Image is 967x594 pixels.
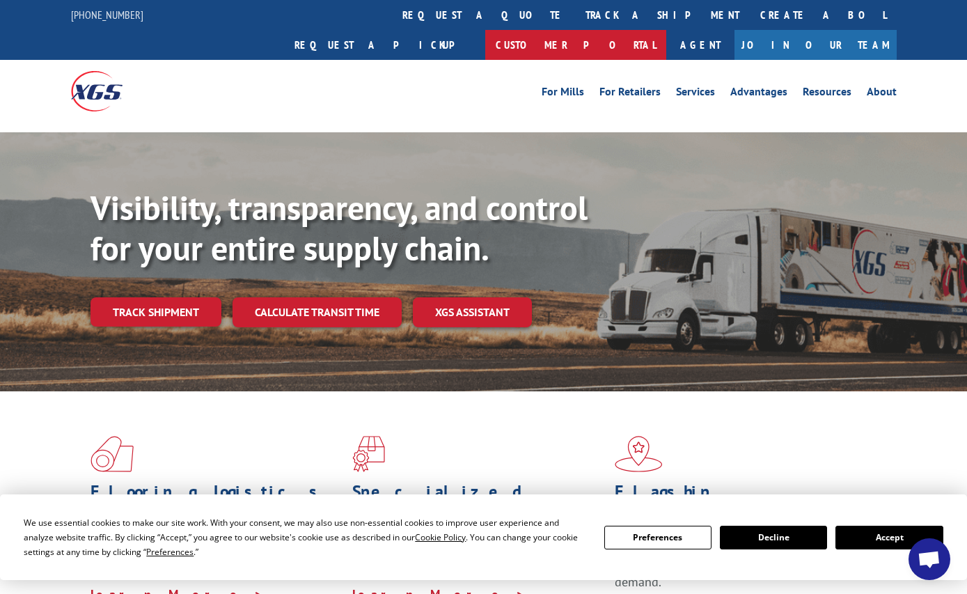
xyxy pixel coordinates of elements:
a: For Retailers [599,86,661,102]
a: About [867,86,897,102]
span: Preferences [146,546,194,558]
a: Join Our Team [734,30,897,60]
a: [PHONE_NUMBER] [71,8,143,22]
a: Resources [803,86,851,102]
div: Open chat [909,538,950,580]
a: Calculate transit time [233,297,402,327]
span: Cookie Policy [415,531,466,543]
img: xgs-icon-flagship-distribution-model-red [615,436,663,472]
a: Agent [666,30,734,60]
img: xgs-icon-total-supply-chain-intelligence-red [91,436,134,472]
h1: Flooring Logistics Solutions [91,483,342,524]
a: Track shipment [91,297,221,327]
a: Request a pickup [284,30,485,60]
a: Customer Portal [485,30,666,60]
button: Accept [835,526,943,549]
h1: Flagship Distribution Model [615,483,866,540]
button: Decline [720,526,827,549]
b: Visibility, transparency, and control for your entire supply chain. [91,186,588,269]
img: xgs-icon-focused-on-flooring-red [352,436,385,472]
span: Our agile distribution network gives you nationwide inventory management on demand. [615,540,833,590]
div: We use essential cookies to make our site work. With your consent, we may also use non-essential ... [24,515,587,559]
h1: Specialized Freight Experts [352,483,604,524]
a: For Mills [542,86,584,102]
a: Advantages [730,86,787,102]
a: XGS ASSISTANT [413,297,532,327]
a: Services [676,86,715,102]
button: Preferences [604,526,712,549]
